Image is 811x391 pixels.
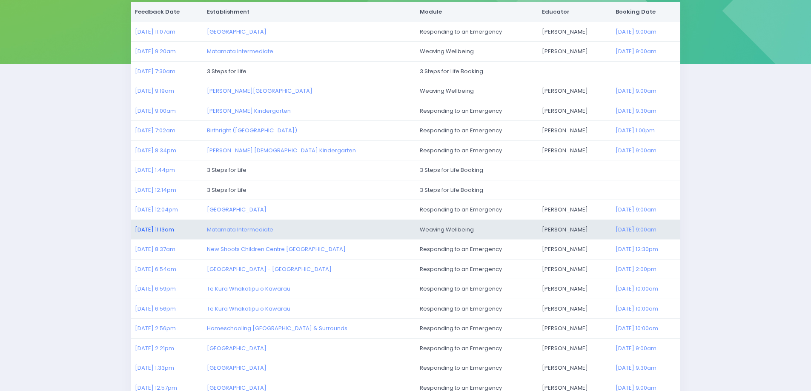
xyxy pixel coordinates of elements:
[616,285,658,293] a: [DATE] 10:00am
[416,180,680,200] td: 3 Steps for Life Booking
[207,146,356,154] a: [PERSON_NAME] [DEMOGRAPHIC_DATA] Kindergarten
[207,245,346,253] a: New Shoots Children Centre [GEOGRAPHIC_DATA]
[538,240,611,260] td: [PERSON_NAME]
[135,245,175,253] a: [DATE] 8:37am
[416,160,680,180] td: 3 Steps for Life Booking
[207,166,246,174] span: 3 Steps for Life
[416,140,538,160] td: Responding to an Emergency
[416,299,538,319] td: Responding to an Emergency
[207,305,290,313] a: Te Kura Whakatipu o Kawarau
[538,279,611,299] td: [PERSON_NAME]
[538,2,611,22] th: Educator
[616,324,658,332] a: [DATE] 10:00am
[538,299,611,319] td: [PERSON_NAME]
[611,2,680,22] th: Booking Date
[538,338,611,358] td: [PERSON_NAME]
[616,225,656,234] a: [DATE] 9:00am
[135,305,176,313] a: [DATE] 6:56pm
[135,126,175,134] a: [DATE] 7:02am
[416,61,680,81] td: 3 Steps for Life Booking
[416,121,538,141] td: Responding to an Emergency
[416,220,538,240] td: Weaving Wellbeing
[538,121,611,141] td: [PERSON_NAME]
[616,47,656,55] a: [DATE] 9:00am
[616,126,655,134] a: [DATE] 1:00pm
[135,107,176,115] a: [DATE] 9:00am
[616,344,656,352] a: [DATE] 9:00am
[616,205,656,214] a: [DATE] 9:00am
[416,279,538,299] td: Responding to an Emergency
[416,319,538,339] td: Responding to an Emergency
[135,265,176,273] a: [DATE] 6:54am
[538,81,611,101] td: [PERSON_NAME]
[207,107,291,115] a: [PERSON_NAME] Kindergarten
[135,87,174,95] a: [DATE] 9:19am
[616,146,656,154] a: [DATE] 9:00am
[207,324,347,332] a: Homeschooling [GEOGRAPHIC_DATA] & Surrounds
[416,338,538,358] td: Responding to an Emergency
[207,344,267,352] a: [GEOGRAPHIC_DATA]
[538,319,611,339] td: [PERSON_NAME]
[616,107,656,115] a: [DATE] 9:30am
[135,324,176,332] a: [DATE] 2:56pm
[207,225,273,234] a: Matamata Intermediate
[416,81,538,101] td: Weaving Wellbeing
[135,225,174,234] a: [DATE] 11:13am
[135,285,176,293] a: [DATE] 6:59pm
[416,358,538,378] td: Responding to an Emergency
[538,101,611,121] td: [PERSON_NAME]
[538,42,611,62] td: [PERSON_NAME]
[538,259,611,279] td: [PERSON_NAME]
[135,166,175,174] a: [DATE] 1:44pm
[416,42,538,62] td: Weaving Wellbeing
[135,28,175,36] a: [DATE] 11:07am
[135,186,176,194] a: [DATE] 12:14pm
[131,2,203,22] th: Feedback Date
[207,205,267,214] a: [GEOGRAPHIC_DATA]
[416,22,538,42] td: Responding to an Emergency
[538,200,611,220] td: [PERSON_NAME]
[538,140,611,160] td: [PERSON_NAME]
[135,205,178,214] a: [DATE] 12:04pm
[207,47,273,55] a: Matamata Intermediate
[616,28,656,36] a: [DATE] 9:00am
[207,126,297,134] a: Birthright ([GEOGRAPHIC_DATA])
[616,265,656,273] a: [DATE] 2:00pm
[207,364,267,372] a: [GEOGRAPHIC_DATA]
[135,344,174,352] a: [DATE] 2:21pm
[416,2,538,22] th: Module
[416,101,538,121] td: Responding to an Emergency
[203,2,416,22] th: Establishment
[135,146,176,154] a: [DATE] 8:34pm
[207,285,290,293] a: Te Kura Whakatipu o Kawarau
[616,305,658,313] a: [DATE] 10:00am
[135,47,176,55] a: [DATE] 9:20am
[207,67,246,75] span: 3 Steps for Life
[207,265,332,273] a: [GEOGRAPHIC_DATA] - [GEOGRAPHIC_DATA]
[207,186,246,194] span: 3 Steps for Life
[538,220,611,240] td: [PERSON_NAME]
[538,22,611,42] td: [PERSON_NAME]
[416,259,538,279] td: Responding to an Emergency
[207,87,312,95] a: [PERSON_NAME][GEOGRAPHIC_DATA]
[616,245,658,253] a: [DATE] 12:30pm
[135,67,175,75] a: [DATE] 7:30am
[207,28,267,36] a: [GEOGRAPHIC_DATA]
[416,240,538,260] td: Responding to an Emergency
[416,200,538,220] td: Responding to an Emergency
[538,358,611,378] td: [PERSON_NAME]
[616,87,656,95] a: [DATE] 9:00am
[135,364,174,372] a: [DATE] 1:33pm
[616,364,656,372] a: [DATE] 9:30am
